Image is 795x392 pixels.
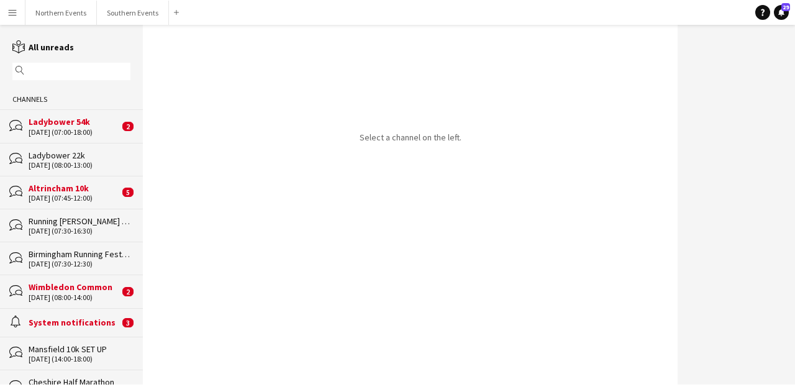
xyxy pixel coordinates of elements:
[29,227,130,235] div: [DATE] (07:30-16:30)
[97,1,169,25] button: Southern Events
[29,317,119,328] div: System notifications
[29,183,119,194] div: Altrincham 10k
[29,281,119,293] div: Wimbledon Common
[781,3,790,11] span: 29
[122,287,134,296] span: 2
[29,293,119,302] div: [DATE] (08:00-14:00)
[29,376,130,388] div: Cheshire Half Marathon
[774,5,789,20] a: 29
[29,161,130,170] div: [DATE] (08:00-13:00)
[29,194,119,203] div: [DATE] (07:45-12:00)
[29,260,130,268] div: [DATE] (07:30-12:30)
[122,188,134,197] span: 5
[12,42,74,53] a: All unreads
[122,122,134,131] span: 2
[122,318,134,327] span: 3
[29,248,130,260] div: Birmingham Running Festival
[25,1,97,25] button: Northern Events
[29,216,130,227] div: Running [PERSON_NAME] Park Races & Duathlon
[29,150,130,161] div: Ladybower 22k
[29,344,130,355] div: Mansfield 10k SET UP
[29,128,119,137] div: [DATE] (07:00-18:00)
[29,355,130,363] div: [DATE] (14:00-18:00)
[360,132,461,143] p: Select a channel on the left.
[29,116,119,127] div: Ladybower 54k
